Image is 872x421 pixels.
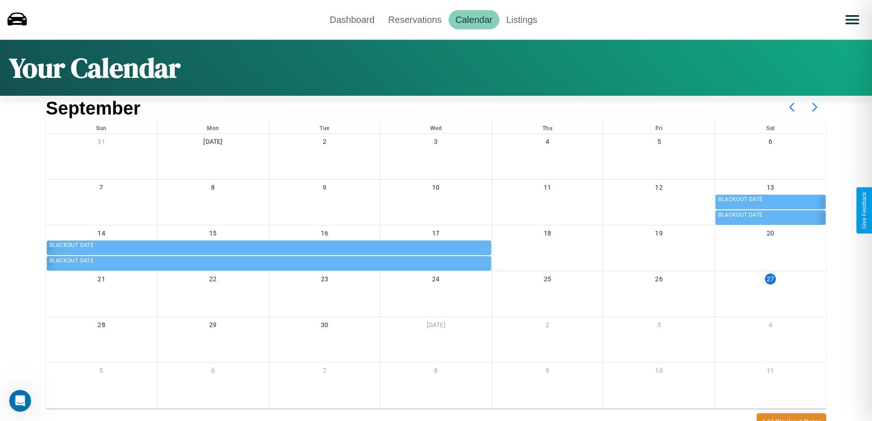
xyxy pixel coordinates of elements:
[603,225,715,244] div: 19
[46,317,157,336] div: 28
[715,120,826,133] div: Sat
[49,241,489,250] div: BLACKOUT DATE
[492,180,603,198] div: 11
[603,134,715,153] div: 5
[715,134,826,153] div: 6
[46,120,157,133] div: Sun
[9,390,31,412] iframe: Intercom live chat
[46,363,157,382] div: 5
[46,271,157,290] div: 21
[840,7,865,33] button: Open menu
[46,225,157,244] div: 14
[603,120,715,133] div: Fri
[380,134,492,153] div: 3
[499,10,544,29] a: Listings
[715,317,826,336] div: 4
[381,10,449,29] a: Reservations
[603,180,715,198] div: 12
[718,195,824,204] div: BLACKOUT DATE
[269,134,380,153] div: 2
[492,225,603,244] div: 18
[269,317,380,336] div: 30
[269,225,380,244] div: 16
[157,120,269,133] div: Mon
[718,211,824,220] div: BLACKOUT DATE
[157,225,269,244] div: 15
[492,134,603,153] div: 4
[269,120,380,133] div: Tue
[492,271,603,290] div: 25
[9,49,180,87] h1: Your Calendar
[323,10,381,29] a: Dashboard
[492,317,603,336] div: 2
[157,180,269,198] div: 8
[269,180,380,198] div: 9
[269,271,380,290] div: 23
[157,317,269,336] div: 29
[861,192,867,229] div: Give Feedback
[603,317,715,336] div: 3
[380,271,492,290] div: 24
[157,134,269,153] div: [DATE]
[269,363,380,382] div: 7
[603,271,715,290] div: 26
[380,180,492,198] div: 10
[492,120,603,133] div: Thu
[49,257,489,266] div: BLACKOUT DATE
[380,363,492,382] div: 8
[380,120,492,133] div: Wed
[765,273,776,284] div: 27
[157,363,269,382] div: 6
[46,98,141,119] h2: September
[603,363,715,382] div: 10
[380,225,492,244] div: 17
[492,363,603,382] div: 9
[715,225,826,244] div: 20
[46,180,157,198] div: 7
[715,363,826,382] div: 11
[46,134,157,153] div: 31
[715,180,826,198] div: 13
[157,271,269,290] div: 22
[449,10,499,29] a: Calendar
[380,317,492,336] div: [DATE]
